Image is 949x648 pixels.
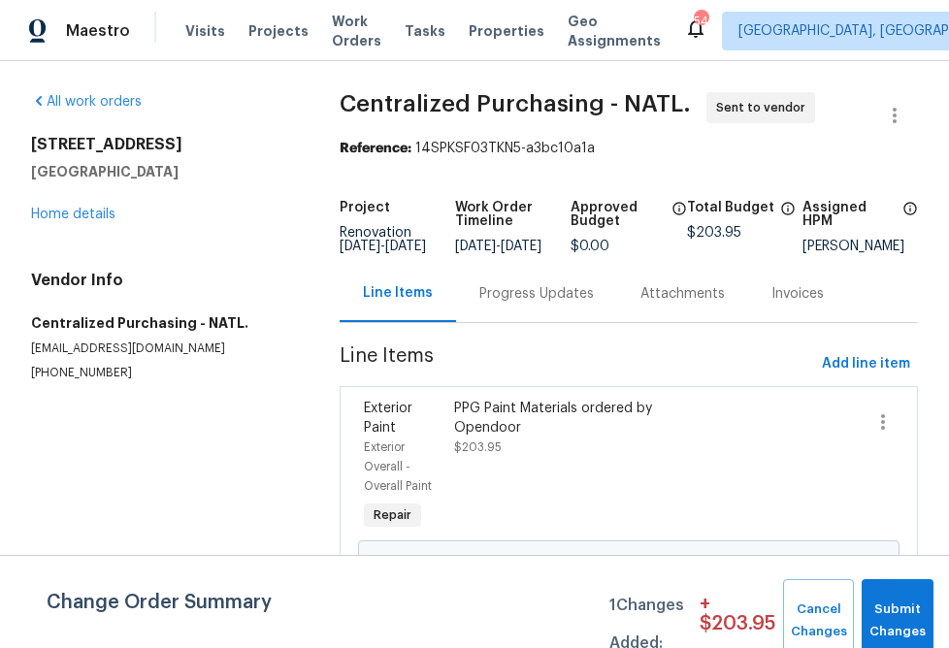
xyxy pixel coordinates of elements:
div: Invoices [771,284,824,304]
h5: Project [340,201,390,214]
a: All work orders [31,95,142,109]
span: Geo Assignments [568,12,661,50]
span: Repair [366,505,419,525]
div: Line Items [363,283,433,303]
div: [PERSON_NAME] [802,240,918,253]
span: $203.95 [687,226,741,240]
span: [DATE] [455,240,496,253]
h5: Work Order Timeline [455,201,571,228]
span: Projects [248,21,309,41]
span: Exterior Paint [364,402,412,435]
span: [DATE] [501,240,541,253]
span: Cancel Changes [793,599,844,643]
p: [PHONE_NUMBER] [31,365,293,381]
span: Renovation [340,226,426,253]
div: 544 [694,12,707,31]
span: Sent to vendor [716,98,813,117]
span: - [340,240,426,253]
div: Attachments [640,284,725,304]
span: Work Orders [332,12,381,50]
span: Tasks [405,24,445,38]
span: [DATE] [385,240,426,253]
div: PPG Paint Materials ordered by Opendoor [454,399,669,437]
b: Reference: [340,142,411,155]
div: 14SPKSF03TKN5-a3bc10a1a [340,139,918,158]
h5: [GEOGRAPHIC_DATA] [31,162,293,181]
span: Centralized Purchasing - NATL. [340,92,691,115]
button: Add line item [814,346,918,382]
span: Maestro [66,21,130,41]
span: Visits [185,21,225,41]
span: - [455,240,541,253]
span: Properties [469,21,544,41]
h4: Vendor Info [31,271,293,290]
span: $203.95 [454,441,502,453]
span: The total cost of line items that have been proposed by Opendoor. This sum includes line items th... [780,201,796,226]
h5: Approved Budget [571,201,665,228]
h5: Assigned HPM [802,201,897,228]
h5: Total Budget [687,201,774,214]
span: Submit Changes [871,599,924,643]
span: The hpm assigned to this work order. [902,201,918,240]
span: The total cost of line items that have been approved by both Opendoor and the Trade Partner. This... [671,201,687,240]
h5: Centralized Purchasing - NATL. [31,313,293,333]
span: Exterior Overall - Overall Paint [364,441,432,492]
div: Progress Updates [479,284,594,304]
span: Add line item [822,352,910,376]
p: [EMAIL_ADDRESS][DOMAIN_NAME] [31,340,293,357]
span: Line Items [340,346,814,382]
a: Home details [31,208,115,221]
span: [DATE] [340,240,380,253]
span: $0.00 [571,240,609,253]
h2: [STREET_ADDRESS] [31,135,293,154]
